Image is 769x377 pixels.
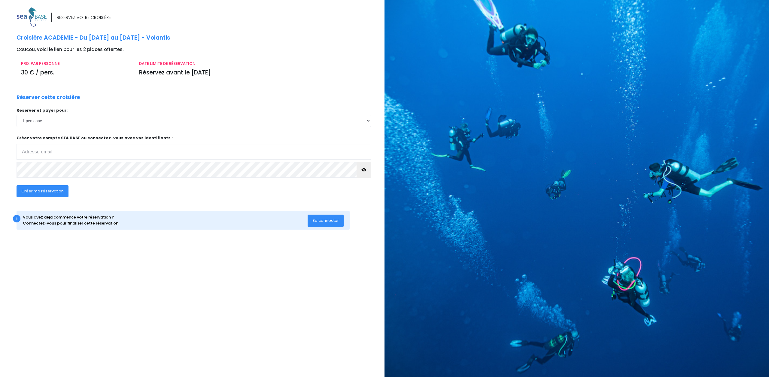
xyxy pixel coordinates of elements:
a: Se connecter [308,218,344,223]
div: i [13,215,20,222]
p: Réserver cette croisière [17,94,80,101]
button: Créer ma réservation [17,185,68,197]
input: Adresse email [17,144,371,160]
button: Se connecter [308,215,344,227]
p: Créez votre compte SEA BASE ou connectez-vous avec vos identifiants : [17,135,371,160]
span: Se connecter [312,218,339,223]
p: Coucou, voici le lien pour les 2 places offertes. [17,46,380,53]
div: RÉSERVEZ VOTRE CROISIÈRE [57,14,111,21]
p: Croisière ACADEMIE - Du [DATE] au [DATE] - Volantis [17,34,380,42]
img: logo_color1.png [17,7,47,27]
p: 30 € / pers. [21,68,130,77]
div: Vous avez déjà commencé votre réservation ? Connectez-vous pour finaliser cette réservation. [23,214,308,226]
p: Réservez avant le [DATE] [139,68,366,77]
p: DATE LIMITE DE RÉSERVATION [139,61,366,67]
p: Réserver et payer pour : [17,107,371,113]
p: PRIX PAR PERSONNE [21,61,130,67]
span: Créer ma réservation [21,188,64,194]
